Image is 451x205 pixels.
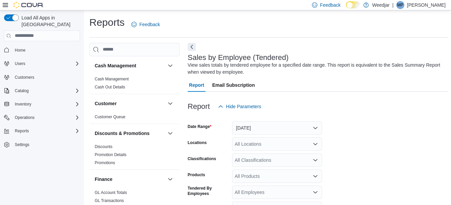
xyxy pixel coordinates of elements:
button: Discounts & Promotions [166,129,174,137]
button: Hide Parameters [215,100,264,113]
button: Operations [12,114,37,122]
span: Hide Parameters [226,103,261,110]
span: Load All Apps in [GEOGRAPHIC_DATA] [19,14,80,28]
button: Cash Management [166,62,174,70]
button: Customers [1,72,83,82]
span: Inventory [15,101,31,107]
span: Feedback [139,21,160,28]
button: Open list of options [313,157,318,163]
span: Customers [12,73,80,81]
label: Date Range [188,124,212,129]
span: Reports [15,128,29,134]
span: GL Account Totals [95,190,127,195]
button: Open list of options [313,141,318,147]
button: Operations [1,113,83,122]
div: Cash Management [89,75,180,94]
span: Operations [12,114,80,122]
button: Finance [166,175,174,183]
a: GL Transactions [95,198,124,203]
span: Feedback [320,2,341,8]
button: Inventory [1,99,83,109]
button: Users [12,60,28,68]
a: Discounts [95,144,112,149]
span: Email Subscription [212,78,255,92]
a: GL Account Totals [95,190,127,195]
button: Open list of options [313,174,318,179]
h3: Customer [95,100,117,107]
h3: Finance [95,176,112,183]
button: Catalog [12,87,31,95]
span: Settings [12,140,80,149]
button: Home [1,45,83,55]
div: Customer [89,113,180,124]
a: Feedback [129,18,163,31]
a: Cash Management [95,77,129,81]
img: Cova [13,2,44,8]
a: Promotions [95,160,115,165]
button: Inventory [12,100,34,108]
button: Users [1,59,83,68]
button: Customer [95,100,165,107]
label: Products [188,172,205,178]
a: Cash Out Details [95,85,125,89]
span: Customers [15,75,34,80]
span: Operations [15,115,35,120]
button: [DATE] [232,121,322,135]
span: MP [397,1,403,9]
a: Promotion Details [95,152,127,157]
span: GL Transactions [95,198,124,203]
h3: Sales by Employee (Tendered) [188,54,289,62]
span: Users [15,61,25,66]
button: Open list of options [313,190,318,195]
h3: Discounts & Promotions [95,130,149,137]
h3: Cash Management [95,62,136,69]
span: Inventory [12,100,80,108]
label: Classifications [188,156,216,161]
button: Discounts & Promotions [95,130,165,137]
button: Catalog [1,86,83,95]
input: Dark Mode [346,1,360,8]
button: Settings [1,140,83,149]
button: Finance [95,176,165,183]
div: View sales totals by tendered employee for a specified date range. This report is equivalent to t... [188,62,445,76]
div: Matt Proulx [396,1,404,9]
p: Weedjar [372,1,390,9]
button: Reports [1,126,83,136]
span: Customer Queue [95,114,125,120]
button: Reports [12,127,32,135]
span: Users [12,60,80,68]
span: Cash Management [95,76,129,82]
div: Discounts & Promotions [89,143,180,169]
span: Home [15,48,26,53]
a: Home [12,46,28,54]
button: Customer [166,99,174,108]
span: Catalog [12,87,80,95]
label: Locations [188,140,207,145]
span: Settings [15,142,29,147]
a: Customers [12,73,37,81]
span: Discounts [95,144,112,149]
h3: Report [188,102,210,111]
label: Tendered By Employees [188,186,229,196]
span: Promotion Details [95,152,127,157]
a: Settings [12,141,32,149]
span: Catalog [15,88,29,93]
p: [PERSON_NAME] [407,1,446,9]
a: Customer Queue [95,115,125,119]
span: Reports [12,127,80,135]
button: Next [188,43,196,51]
h1: Reports [89,16,125,29]
nav: Complex example [4,43,80,167]
span: Report [189,78,204,92]
p: | [392,1,394,9]
span: Home [12,46,80,54]
span: Promotions [95,160,115,165]
button: Cash Management [95,62,165,69]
